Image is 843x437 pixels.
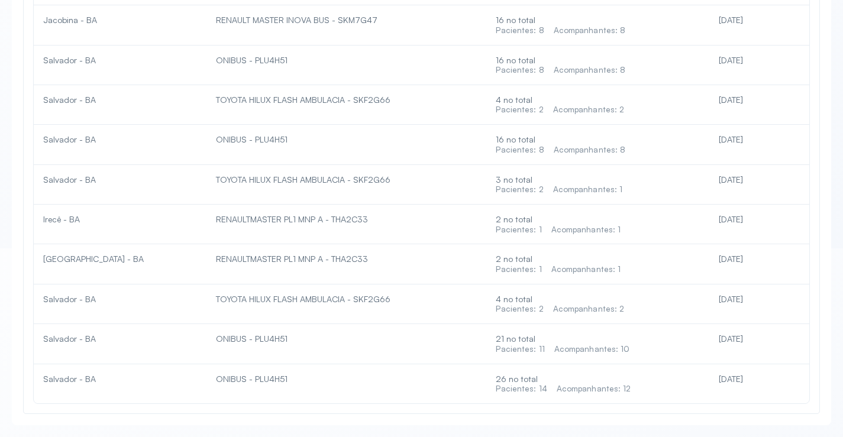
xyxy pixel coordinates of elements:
[496,134,699,154] div: 16 no total
[43,134,197,145] div: Salvador - BA
[719,294,800,305] div: [DATE]
[496,344,544,354] div: Pacientes: 11
[554,25,626,35] div: Acompanhantes: 8
[496,184,543,195] div: Pacientes: 2
[554,145,626,155] div: Acompanhantes: 8
[216,55,477,66] div: ONIBUS - PLU4H51
[554,344,630,354] div: Acompanhantes: 10
[719,134,800,145] div: [DATE]
[496,334,699,354] div: 21 no total
[719,254,800,264] div: [DATE]
[496,264,541,274] div: Pacientes: 1
[216,294,477,305] div: TOYOTA HILUX FLASH AMBULACIA - SKF2G66
[551,264,621,274] div: Acompanhantes: 1
[496,25,544,35] div: Pacientes: 8
[496,294,699,314] div: 4 no total
[43,254,197,264] div: [GEOGRAPHIC_DATA] - BA
[553,304,625,314] div: Acompanhantes: 2
[43,15,197,25] div: Jacobina - BA
[216,15,477,25] div: RENAULT MASTER INOVA BUS - SKM7G47
[719,15,800,25] div: [DATE]
[719,55,800,66] div: [DATE]
[496,95,699,115] div: 4 no total
[557,384,631,394] div: Acompanhantes: 12
[496,105,543,115] div: Pacientes: 2
[719,174,800,185] div: [DATE]
[496,214,699,234] div: 2 no total
[216,374,477,384] div: ONIBUS - PLU4H51
[43,334,197,344] div: Salvador - BA
[43,214,197,225] div: Irecê - BA
[43,374,197,384] div: Salvador - BA
[216,95,477,105] div: TOYOTA HILUX FLASH AMBULACIA - SKF2G66
[496,15,699,35] div: 16 no total
[496,384,547,394] div: Pacientes: 14
[496,304,543,314] div: Pacientes: 2
[496,55,699,75] div: 16 no total
[496,145,544,155] div: Pacientes: 8
[496,254,699,274] div: 2 no total
[216,174,477,185] div: TOYOTA HILUX FLASH AMBULACIA - SKF2G66
[551,225,621,235] div: Acompanhantes: 1
[719,374,800,384] div: [DATE]
[216,134,477,145] div: ONIBUS - PLU4H51
[43,95,197,105] div: Salvador - BA
[216,214,477,225] div: RENAULTMASTER PL1 MNP A - THA2C33
[43,294,197,305] div: Salvador - BA
[496,65,544,75] div: Pacientes: 8
[719,214,800,225] div: [DATE]
[496,374,699,394] div: 26 no total
[216,254,477,264] div: RENAULTMASTER PL1 MNP A - THA2C33
[554,65,626,75] div: Acompanhantes: 8
[719,95,800,105] div: [DATE]
[496,225,541,235] div: Pacientes: 1
[719,334,800,344] div: [DATE]
[216,334,477,344] div: ONIBUS - PLU4H51
[553,184,623,195] div: Acompanhantes: 1
[43,55,197,66] div: Salvador - BA
[553,105,625,115] div: Acompanhantes: 2
[496,174,699,195] div: 3 no total
[43,174,197,185] div: Salvador - BA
